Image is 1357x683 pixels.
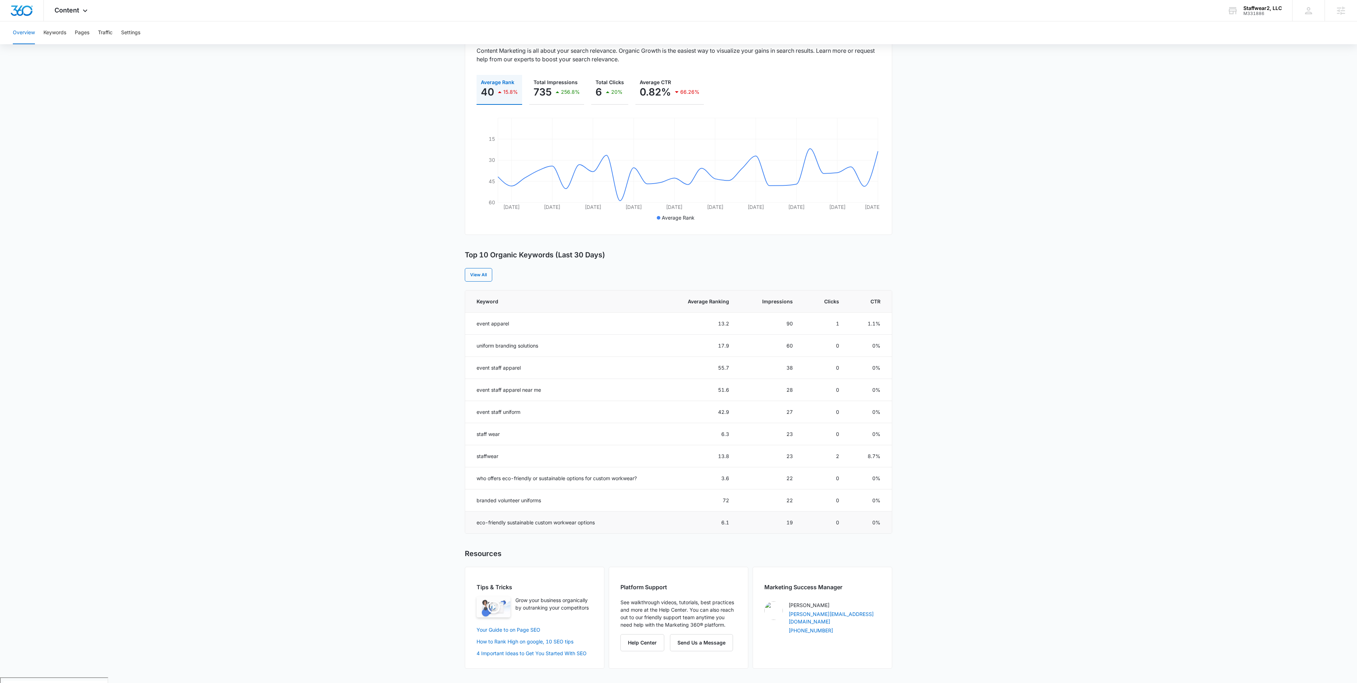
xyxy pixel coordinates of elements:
tspan: [DATE] [707,204,723,210]
tspan: [DATE] [544,204,560,210]
td: 22 [738,467,801,489]
p: 15.8% [503,89,518,94]
p: Grow your business organically by outranking your competitors [515,596,593,617]
td: 72 [662,489,738,512]
div: Keywords by Traffic [79,42,120,47]
td: 1 [801,313,848,335]
img: Content Overview [477,596,510,617]
td: 0 [801,401,848,423]
span: Average Rank [481,79,514,85]
td: 13.8 [662,445,738,467]
button: Traffic [98,21,113,44]
a: Help Center [620,640,670,646]
tspan: [DATE] [829,204,846,210]
p: Content Marketing is all about your search relevance. Organic Growth is the easiest way to visual... [477,46,880,63]
span: CTR [867,298,880,305]
td: 3.6 [662,467,738,489]
button: Keywords [43,21,66,44]
p: See walkthrough videos, tutorials, best practices and more at the Help Center. You can also reach... [620,599,737,628]
p: 40 [481,86,494,98]
span: Average Ranking [681,298,729,305]
td: 19 [738,512,801,534]
p: 256.8% [561,89,580,94]
a: Send Us a Message [670,640,733,646]
div: account name [1243,5,1282,11]
td: 1.1% [848,313,892,335]
tspan: 60 [489,199,495,205]
p: Tips & Tricks [477,583,593,591]
a: 4 Important Ideas to Get You Started With SEO [477,650,587,656]
tspan: [DATE] [625,204,642,210]
div: Domain Overview [27,42,64,47]
p: 6 [596,86,602,98]
td: 0 [801,489,848,512]
span: Content [54,6,79,14]
tspan: 15 [489,136,495,142]
tspan: 30 [489,157,495,163]
td: 22 [738,489,801,512]
a: [PERSON_NAME][EMAIL_ADDRESS][DOMAIN_NAME] [789,611,874,625]
td: who offers eco-friendly or sustainable options for custom workwear? [465,467,662,489]
span: Keyword [477,298,644,305]
p: Platform Support [620,583,737,591]
tspan: [DATE] [666,204,682,210]
span: Clicks [820,298,839,305]
p: [PERSON_NAME] [789,601,880,609]
div: account id [1243,11,1282,16]
td: 8.7% [848,445,892,467]
td: 23 [738,445,801,467]
td: 27 [738,401,801,423]
td: 0% [848,379,892,401]
td: branded volunteer uniforms [465,489,662,512]
div: v 4.0.25 [20,11,35,17]
td: 2 [801,445,848,467]
button: Help Center [620,634,664,651]
img: tab_domain_overview_orange.svg [19,41,25,47]
td: 23 [738,423,801,445]
td: 0% [848,401,892,423]
td: eco-friendly sustainable custom workwear options [465,512,662,534]
td: 0 [801,467,848,489]
button: Overview [13,21,35,44]
span: Total Impressions [534,79,578,85]
button: Settings [121,21,140,44]
tspan: [DATE] [865,204,881,210]
td: 38 [738,357,801,379]
h3: Resources [465,549,501,558]
td: 6.3 [662,423,738,445]
button: Send Us a Message [670,634,733,651]
tspan: [DATE] [748,204,764,210]
tspan: [DATE] [585,204,601,210]
td: 6.1 [662,512,738,534]
td: event staff apparel [465,357,662,379]
p: 66.26% [680,89,700,94]
a: How to Rank High on google, 10 SEO tips [477,638,573,645]
td: 0% [848,423,892,445]
tspan: [DATE] [503,204,520,210]
td: 55.7 [662,357,738,379]
td: 51.6 [662,379,738,401]
td: 0 [801,379,848,401]
td: 0 [801,512,848,534]
span: Average CTR [640,79,671,85]
span: Impressions [757,298,792,305]
td: event apparel [465,313,662,335]
td: 0 [801,423,848,445]
p: 20% [611,89,623,94]
td: 0% [848,489,892,512]
td: 60 [738,335,801,357]
p: 735 [534,86,552,98]
img: logo_orange.svg [11,11,17,17]
td: 17.9 [662,335,738,357]
td: staff wear [465,423,662,445]
td: event staff uniform [465,401,662,423]
td: event staff apparel near me [465,379,662,401]
td: 28 [738,379,801,401]
td: 90 [738,313,801,335]
td: 42.9 [662,401,738,423]
a: View All [465,268,492,282]
span: Total Clicks [596,79,624,85]
td: staffwear [465,445,662,467]
p: Marketing Success Manager [764,583,880,591]
tspan: 45 [489,178,495,184]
